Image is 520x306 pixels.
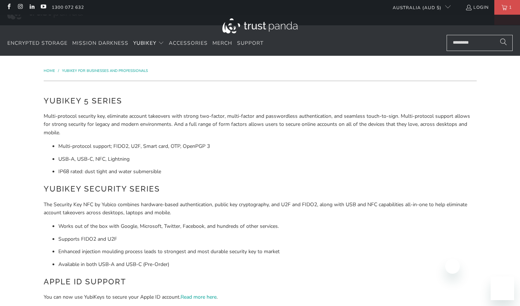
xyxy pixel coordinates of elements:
[44,201,477,217] p: The Security Key NFC by Yubico combines hardware-based authentication, public key cryptography, a...
[494,35,513,51] button: Search
[58,155,477,163] li: USB-A, USB-C, NFC, Lightning
[222,18,298,33] img: Trust Panda Australia
[7,40,68,47] span: Encrypted Storage
[44,112,477,137] p: Multi-protocol security key, eliminate account takeovers with strong two-factor, multi-factor and...
[44,293,477,301] p: You can now use YubiKeys to secure your Apple ID account. .
[7,35,68,52] a: Encrypted Storage
[58,168,477,176] li: IP68 rated: dust tight and water submersible
[72,40,128,47] span: Mission Darkness
[58,142,477,150] li: Multi-protocol support; FIDO2, U2F, Smart card, OTP, OpenPGP 3
[29,4,35,10] a: Trust Panda Australia on LinkedIn
[58,222,477,230] li: Works out of the box with Google, Microsoft, Twitter, Facebook, and hundreds of other services.
[447,35,513,51] input: Search...
[491,277,514,300] iframe: Button to launch messaging window
[62,68,148,73] a: YubiKey for Businesses and Professionals
[7,35,263,52] nav: Translation missing: en.navigation.header.main_nav
[465,3,489,11] a: Login
[133,35,164,52] summary: YubiKey
[169,35,208,52] a: Accessories
[212,35,232,52] a: Merch
[169,40,208,47] span: Accessories
[17,4,23,10] a: Trust Panda Australia on Instagram
[58,235,477,243] li: Supports FIDO2 and U2F
[52,3,84,11] a: 1300 072 632
[6,4,12,10] a: Trust Panda Australia on Facebook
[445,259,460,274] iframe: Close message
[44,68,55,73] span: Home
[40,4,46,10] a: Trust Panda Australia on YouTube
[58,68,59,73] span: /
[58,261,477,269] li: Available in both USB-A and USB-C (Pre-Order)
[237,35,263,52] a: Support
[44,183,477,195] h2: YubiKey Security Series
[44,276,477,288] h2: Apple ID Support
[133,40,156,47] span: YubiKey
[58,248,477,256] li: Enhanced injection moulding process leads to strongest and most durable security key to market
[72,35,128,52] a: Mission Darkness
[44,68,56,73] a: Home
[181,294,217,300] a: Read more here
[237,40,263,47] span: Support
[212,40,232,47] span: Merch
[44,95,477,107] h2: YubiKey 5 Series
